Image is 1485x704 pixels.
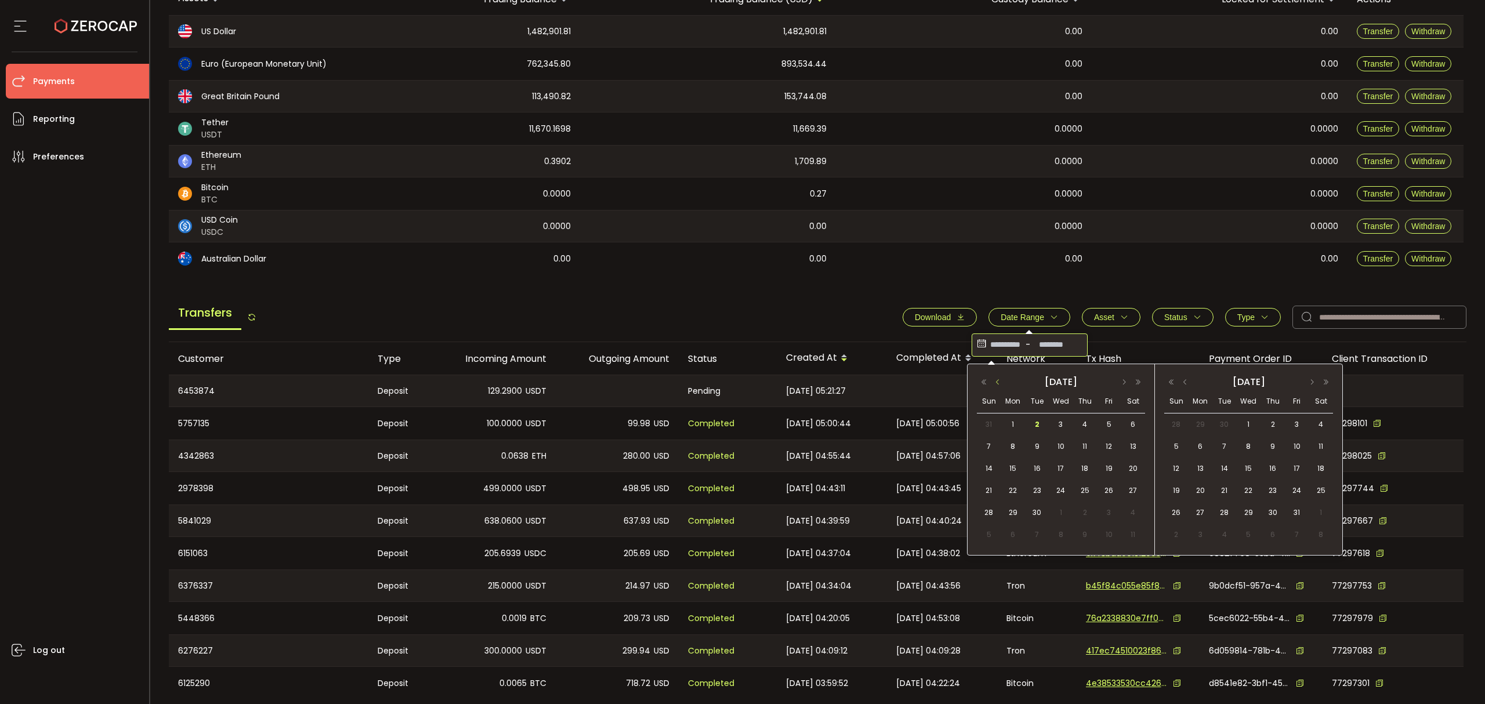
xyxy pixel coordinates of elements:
[1363,157,1393,166] span: Transfer
[1411,157,1445,166] span: Withdraw
[1006,506,1020,520] span: 29
[1006,418,1020,431] span: 1
[1193,528,1207,542] span: 3
[1321,90,1338,103] span: 0.00
[526,579,546,593] span: USDT
[178,24,192,38] img: usd_portfolio.svg
[368,505,433,536] div: Deposit
[1405,56,1451,71] button: Withdraw
[1164,313,1187,322] span: Status
[1055,220,1082,233] span: 0.0000
[1169,462,1183,476] span: 12
[1193,484,1207,498] span: 20
[1078,418,1092,431] span: 4
[201,161,241,173] span: ETH
[688,384,720,398] span: Pending
[1193,373,1304,391] div: [DATE]
[988,308,1070,326] button: Date Range
[1321,57,1338,71] span: 0.00
[201,58,327,70] span: Euro (European Monetary Unit)
[654,417,669,430] span: USD
[1001,390,1024,413] th: Mon
[997,602,1077,634] div: Bitcoin
[1218,506,1232,520] span: 28
[1357,154,1400,169] button: Transfer
[1209,677,1290,690] span: d8541e82-3bf1-458f-9981-c5b73dcf075f
[1200,352,1323,365] div: Payment Order ID
[1169,418,1183,431] span: 28
[1049,390,1073,413] th: Wed
[553,252,571,266] span: 0.00
[1290,440,1304,453] span: 10
[1332,418,1367,430] span: 77298101
[1332,580,1372,592] span: 77297753
[1290,528,1304,542] span: 7
[201,129,229,141] span: USDT
[1218,418,1232,431] span: 30
[896,449,961,463] span: [DATE] 04:57:06
[1030,440,1044,453] span: 9
[1237,390,1261,413] th: Wed
[201,149,241,161] span: Ethereum
[178,219,192,233] img: usdc_portfolio.svg
[1189,390,1213,413] th: Mon
[368,472,433,505] div: Deposit
[1321,252,1338,266] span: 0.00
[169,505,368,536] div: 5841029
[1078,506,1092,520] span: 2
[1314,528,1328,542] span: 8
[1054,440,1068,453] span: 10
[484,547,521,560] span: 205.6939
[1055,155,1082,168] span: 0.0000
[982,484,996,498] span: 21
[1357,186,1400,201] button: Transfer
[1332,482,1374,495] span: 77297744
[1078,462,1092,476] span: 18
[1218,528,1232,542] span: 4
[483,482,522,495] span: 499.0000
[33,73,75,90] span: Payments
[1241,506,1255,520] span: 29
[1094,313,1114,322] span: Asset
[781,57,827,71] span: 893,534.44
[1405,219,1451,234] button: Withdraw
[1169,506,1183,520] span: 26
[783,25,827,38] span: 1,482,901.81
[1126,418,1140,431] span: 6
[1290,484,1304,498] span: 24
[688,579,734,593] span: Completed
[1086,580,1167,592] span: b45f84c055e85f877a358ea8f04ecef57c36d507c3e2eddeed328aeecf60643a
[786,449,851,463] span: [DATE] 04:55:44
[501,449,528,463] span: 0.0638
[977,390,1001,413] th: Sun
[623,449,650,463] span: 280.00
[679,352,777,365] div: Status
[786,417,851,430] span: [DATE] 05:00:44
[201,182,229,194] span: Bitcoin
[178,122,192,136] img: usdt_portfolio.svg
[368,440,433,471] div: Deposit
[1411,189,1445,198] span: Withdraw
[793,122,827,136] span: 11,669.39
[1405,251,1451,266] button: Withdraw
[169,440,368,471] div: 4342863
[1102,506,1116,520] span: 3
[1193,440,1207,453] span: 6
[688,547,734,560] span: Completed
[1363,124,1393,133] span: Transfer
[1169,484,1183,498] span: 19
[1314,462,1328,476] span: 18
[1266,484,1280,498] span: 23
[777,349,887,368] div: Created At
[1309,390,1333,413] th: Sat
[1314,440,1328,453] span: 11
[1323,352,1464,365] div: Client Transaction ID
[502,612,527,625] span: 0.0019
[688,417,734,430] span: Completed
[1411,254,1445,263] span: Withdraw
[543,187,571,201] span: 0.0000
[1030,484,1044,498] span: 23
[529,122,571,136] span: 11,670.1698
[1363,189,1393,198] span: Transfer
[488,579,522,593] span: 215.0000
